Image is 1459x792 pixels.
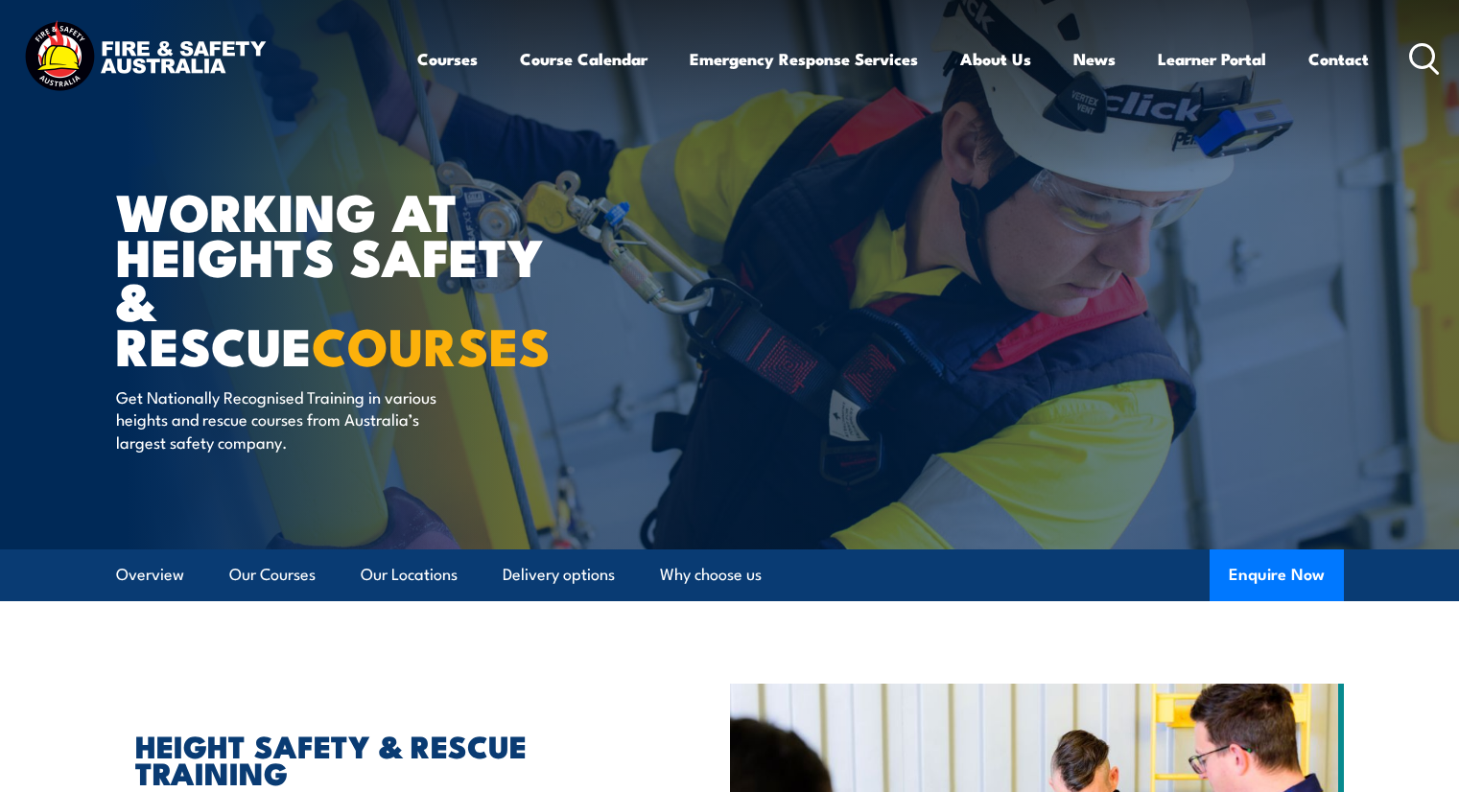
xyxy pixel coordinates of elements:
p: Get Nationally Recognised Training in various heights and rescue courses from Australia’s largest... [116,385,466,453]
h2: HEIGHT SAFETY & RESCUE TRAINING [135,732,642,785]
a: Our Courses [229,549,316,600]
a: Our Locations [361,549,458,600]
a: Courses [417,34,478,84]
a: Emergency Response Services [690,34,918,84]
a: Contact [1308,34,1369,84]
a: Learner Portal [1158,34,1266,84]
h1: WORKING AT HEIGHTS SAFETY & RESCUE [116,188,590,367]
a: Overview [116,549,184,600]
a: Course Calendar [520,34,647,84]
a: News [1073,34,1116,84]
button: Enquire Now [1210,549,1344,601]
a: Why choose us [660,549,762,600]
a: About Us [960,34,1031,84]
a: Delivery options [503,549,615,600]
strong: COURSES [312,304,551,384]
